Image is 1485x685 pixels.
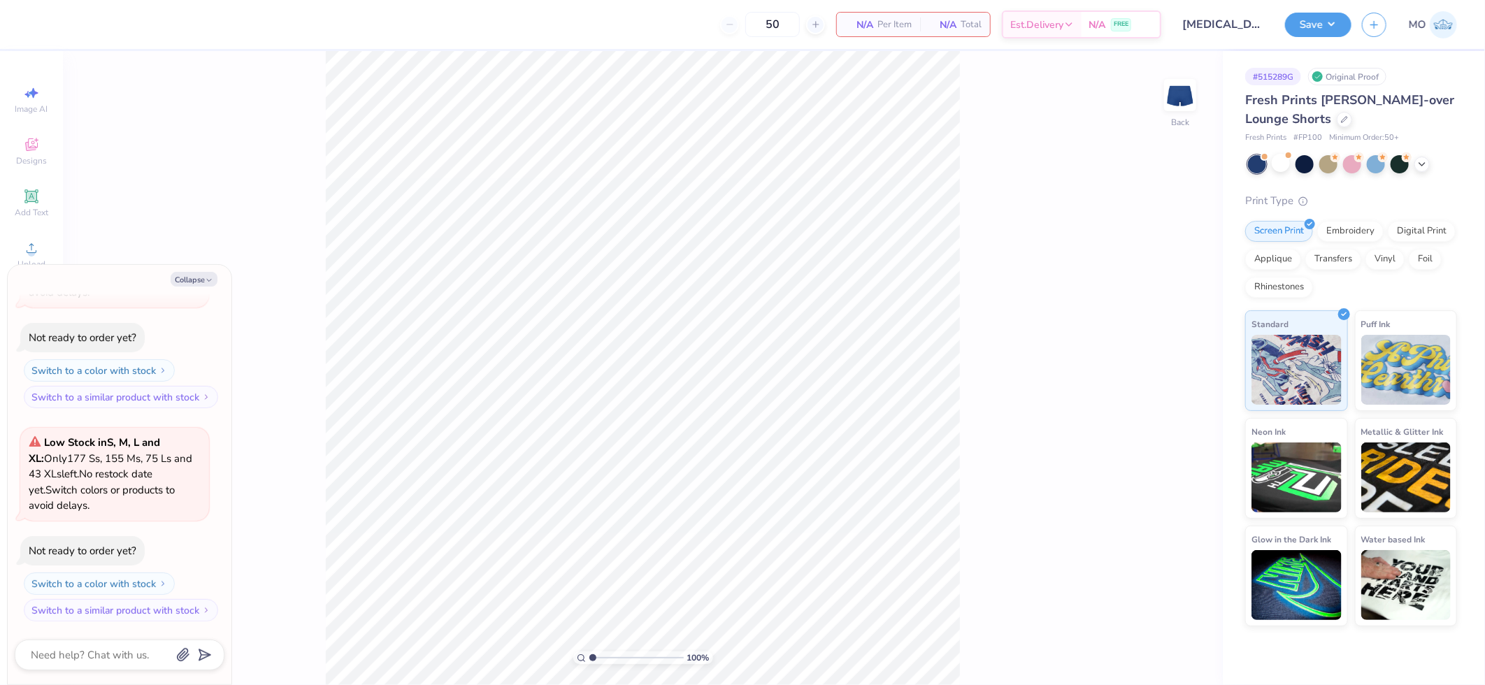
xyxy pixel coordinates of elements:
div: Not ready to order yet? [29,544,136,558]
button: Switch to a similar product with stock [24,599,218,621]
button: Switch to a similar product with stock [24,386,218,408]
button: Switch to a color with stock [24,359,175,382]
span: Add Text [15,207,48,218]
div: Back [1171,116,1189,129]
div: Vinyl [1365,249,1405,270]
span: Metallic & Glitter Ink [1361,424,1444,439]
span: MO [1409,17,1426,33]
span: Standard [1251,317,1289,331]
img: Switch to a color with stock [159,366,167,375]
span: Total [961,17,982,32]
button: Save [1285,13,1351,37]
span: 100 % [687,651,710,664]
img: Switch to a similar product with stock [202,393,210,401]
input: – – [745,12,800,37]
div: Foil [1409,249,1442,270]
span: No restock date yet. [29,467,152,497]
div: Screen Print [1245,221,1313,242]
span: Minimum Order: 50 + [1329,132,1399,144]
div: Embroidery [1317,221,1384,242]
div: Not ready to order yet? [29,331,136,345]
img: Water based Ink [1361,550,1451,620]
div: Print Type [1245,193,1457,209]
span: Image AI [15,103,48,115]
img: Glow in the Dark Ink [1251,550,1342,620]
div: Applique [1245,249,1301,270]
a: MO [1409,11,1457,38]
input: Untitled Design [1172,10,1275,38]
span: Neon Ink [1251,424,1286,439]
span: Only 177 Ss, 155 Ms, 75 Ls and 43 XLs left. Switch colors or products to avoid delays. [29,435,192,512]
img: Switch to a similar product with stock [202,606,210,614]
span: Water based Ink [1361,532,1426,547]
img: Metallic & Glitter Ink [1361,442,1451,512]
img: Mirabelle Olis [1430,11,1457,38]
span: N/A [1089,17,1105,32]
span: Fresh Prints [1245,132,1286,144]
div: Original Proof [1308,68,1386,85]
img: Standard [1251,335,1342,405]
span: Designs [16,155,47,166]
div: Rhinestones [1245,277,1313,298]
span: Glow in the Dark Ink [1251,532,1331,547]
span: # FP100 [1293,132,1322,144]
span: Upload [17,259,45,270]
span: N/A [928,17,956,32]
span: Puff Ink [1361,317,1391,331]
span: Est. Delivery [1010,17,1063,32]
div: Digital Print [1388,221,1456,242]
span: Fresh Prints [PERSON_NAME]-over Lounge Shorts [1245,92,1454,127]
img: Switch to a color with stock [159,579,167,588]
span: Per Item [877,17,912,32]
img: Back [1166,81,1194,109]
div: # 515289G [1245,68,1301,85]
span: N/A [845,17,873,32]
img: Neon Ink [1251,442,1342,512]
button: Collapse [171,272,217,287]
strong: Low Stock in S, M, L and XL : [29,435,160,466]
span: FREE [1114,20,1128,29]
div: Transfers [1305,249,1361,270]
img: Puff Ink [1361,335,1451,405]
button: Switch to a color with stock [24,572,175,595]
